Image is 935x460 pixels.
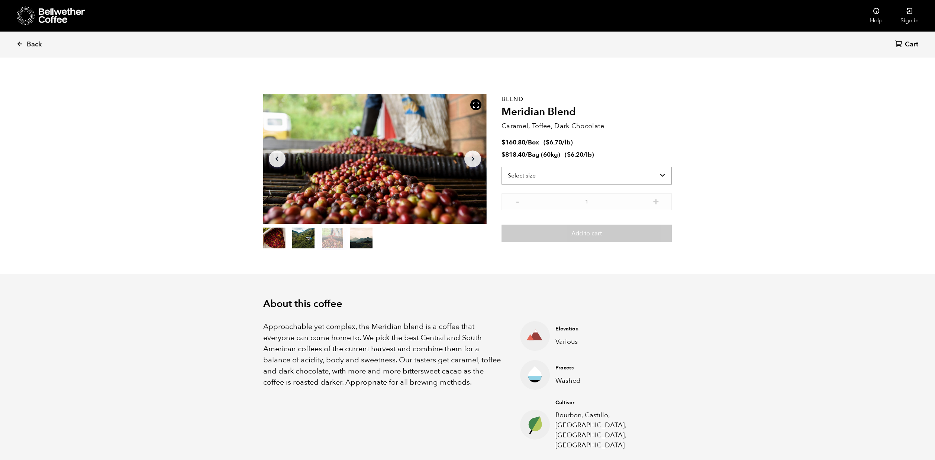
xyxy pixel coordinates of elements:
[528,150,560,159] span: Bag (60kg)
[528,138,539,147] span: Box
[555,337,660,347] p: Various
[502,106,672,118] h2: Meridian Blend
[567,150,571,159] span: $
[905,40,918,49] span: Cart
[555,376,660,386] p: Washed
[525,150,528,159] span: /
[502,225,672,242] button: Add to cart
[555,325,660,333] h4: Elevation
[544,138,573,147] span: ( )
[27,40,42,49] span: Back
[895,40,920,50] a: Cart
[562,138,571,147] span: /lb
[502,121,672,131] p: Caramel, Toffee, Dark Chocolate
[502,138,525,147] bdi: 160.80
[565,150,594,159] span: ( )
[567,150,583,159] bdi: 6.20
[513,197,522,205] button: -
[263,298,672,310] h2: About this coffee
[555,399,660,407] h4: Cultivar
[555,364,660,372] h4: Process
[525,138,528,147] span: /
[583,150,592,159] span: /lb
[546,138,562,147] bdi: 6.70
[555,410,660,450] p: Bourbon, Castillo, [GEOGRAPHIC_DATA], [GEOGRAPHIC_DATA], [GEOGRAPHIC_DATA]
[502,138,505,147] span: $
[263,321,502,388] p: Approachable yet complex, the Meridian blend is a coffee that everyone can come home to. We pick ...
[651,197,661,205] button: +
[546,138,549,147] span: $
[502,150,505,159] span: $
[502,150,525,159] bdi: 818.40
